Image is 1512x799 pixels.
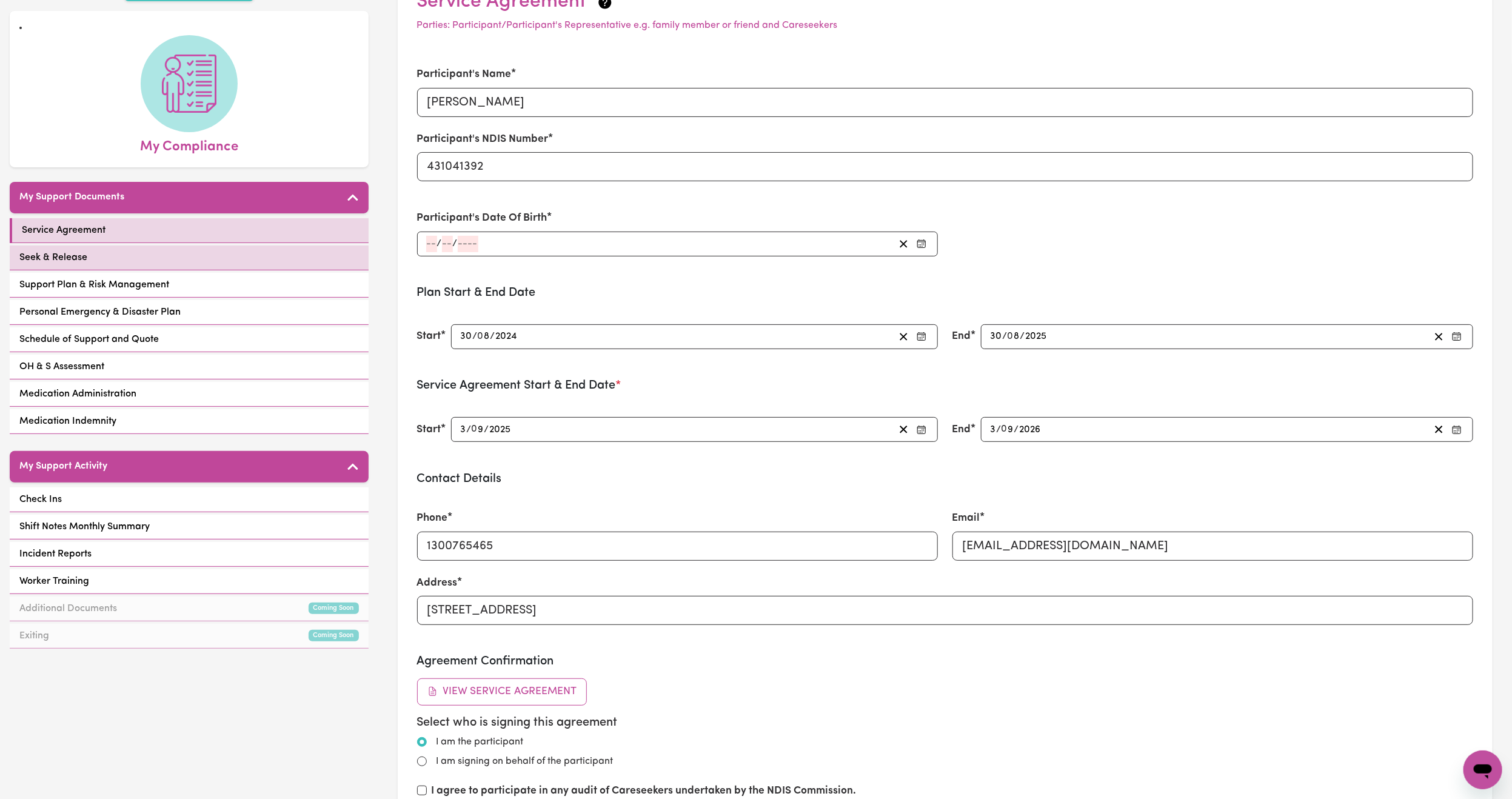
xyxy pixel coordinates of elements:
span: 0 [1002,425,1008,435]
span: Shift Notes Monthly Summary [19,520,150,534]
small: Coming Soon [309,630,359,641]
input: -- [1008,329,1020,345]
label: I am the participant [437,735,524,749]
label: Participant's Date Of Birth [417,210,547,226]
label: End [952,422,971,438]
span: Schedule of Support and Quote [19,332,159,347]
h3: Service Agreement Start & End Date [417,378,1474,393]
span: / [997,424,1002,435]
input: ---- [489,421,512,438]
label: End [952,329,971,344]
input: -- [478,329,490,345]
h3: Contact Details [417,472,1474,486]
label: I am signing on behalf of the participant [437,754,614,769]
input: ---- [458,236,478,252]
a: Additional DocumentsComing Soon [10,597,369,621]
label: Phone [417,510,448,526]
span: Personal Emergency & Disaster Plan [19,305,181,319]
span: / [1003,331,1008,342]
h5: My Support Activity [19,461,107,472]
button: My Support Documents [10,182,369,213]
a: OH & S Assessment [10,355,369,379]
a: Shift Notes Monthly Summary [10,515,369,540]
span: Check Ins [19,492,62,507]
input: ---- [1025,329,1048,345]
input: -- [990,421,997,438]
span: / [437,238,442,249]
input: ---- [495,329,519,345]
label: Email [952,510,980,526]
input: -- [1002,421,1014,438]
a: Seek & Release [10,246,369,270]
span: OH & S Assessment [19,359,104,374]
a: Check Ins [10,487,369,512]
a: My Compliance [19,35,359,158]
h3: Agreement Confirmation [417,654,1474,669]
h3: Plan Start & End Date [417,286,1474,300]
span: / [467,424,472,435]
a: Schedule of Support and Quote [10,327,369,352]
p: Parties: Participant/Participant's Representative e.g. family member or friend and Careseekers [417,18,1474,33]
span: 0 [478,332,484,341]
span: / [1020,331,1025,342]
label: Participant's NDIS Number [417,132,549,147]
a: Personal Emergency & Disaster Plan [10,300,369,325]
span: / [1014,424,1019,435]
span: Seek & Release [19,250,87,265]
a: Medication Administration [10,382,369,407]
span: / [453,238,458,249]
span: Additional Documents [19,601,117,616]
span: Incident Reports [19,547,92,561]
span: / [484,424,489,435]
span: My Compliance [140,132,238,158]
h5: Select who is signing this agreement [417,715,1474,730]
span: / [490,331,495,342]
input: -- [426,236,437,252]
span: Support Plan & Risk Management [19,278,169,292]
input: -- [472,421,484,438]
a: Incident Reports [10,542,369,567]
input: ---- [1019,421,1042,438]
input: -- [990,329,1003,345]
a: Service Agreement [10,218,369,243]
a: Worker Training [10,569,369,594]
button: View Service Agreement [417,678,587,705]
small: Coming Soon [309,603,359,614]
label: I agree to participate in any audit of Careseekers undertaken by the NDIS Commission. [432,783,857,799]
label: Participant's Name [417,67,512,82]
input: -- [460,421,467,438]
span: 0 [1008,332,1014,341]
span: Medication Indemnity [19,414,116,429]
a: Support Plan & Risk Management [10,273,369,298]
label: Start [417,422,441,438]
button: My Support Activity [10,451,369,483]
label: Start [417,329,441,344]
span: Service Agreement [22,223,105,238]
span: Medication Administration [19,387,136,401]
span: Exiting [19,629,49,643]
label: Address [417,575,458,591]
a: ExitingComing Soon [10,624,369,649]
iframe: Button to launch messaging window, conversation in progress [1463,751,1502,789]
span: / [473,331,478,342]
h5: My Support Documents [19,192,124,203]
span: 0 [472,425,478,435]
input: -- [460,329,473,345]
span: Worker Training [19,574,89,589]
a: Medication Indemnity [10,409,369,434]
input: -- [442,236,453,252]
